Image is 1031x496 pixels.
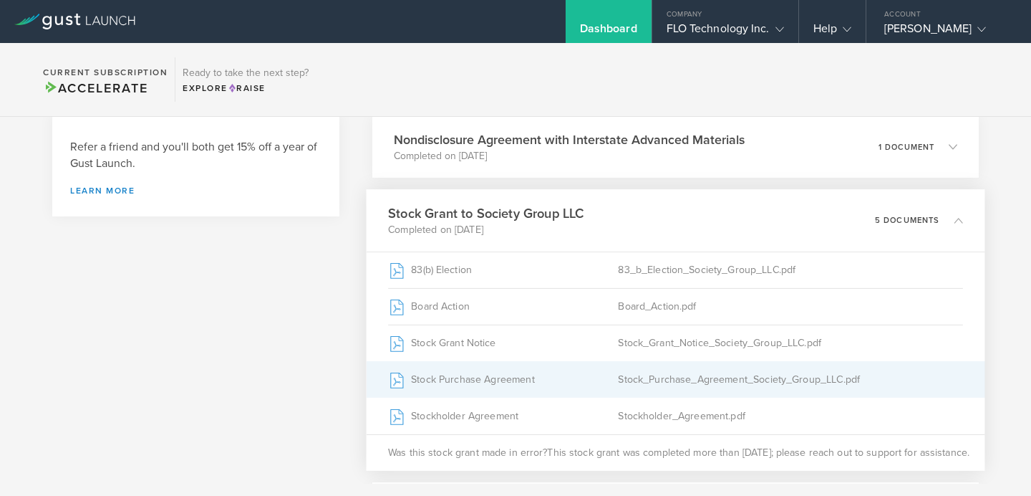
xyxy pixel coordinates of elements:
div: Board_Action.pdf [618,288,963,324]
div: Stock_Purchase_Agreement_Society_Group_LLC.pdf [618,361,963,397]
div: Stock Purchase Agreement [388,361,618,397]
div: Board Action [388,288,618,324]
div: Dashboard [580,22,637,43]
p: Completed on [DATE] [394,149,745,163]
div: FLO Technology Inc. [667,22,784,43]
h3: Ready to take the next step? [183,68,309,78]
h3: Stock Grant to Society Group LLC [388,204,584,223]
div: 83(b) Election [388,252,618,287]
iframe: Chat Widget [959,427,1031,496]
div: [PERSON_NAME] [884,22,1006,43]
div: Explore [183,82,309,95]
span: This stock grant was completed more than [DATE]; please reach out to support for assistance. [547,445,969,459]
p: Completed on [DATE] [388,222,584,237]
p: 5 documents [874,216,939,224]
a: Learn more [70,186,321,195]
div: Help [813,22,851,43]
div: 83_b_Election_Society_Group_LLC.pdf [618,252,963,287]
div: Stockholder Agreement [388,398,618,434]
span: Accelerate [43,80,147,96]
h2: Current Subscription [43,68,168,77]
div: Stock_Grant_Notice_Society_Group_LLC.pdf [618,325,963,361]
div: Stockholder_Agreement.pdf [618,398,963,434]
div: Stock Grant Notice [388,325,618,361]
h3: Nondisclosure Agreement with Interstate Advanced Materials [394,130,745,149]
h3: Refer a friend and you'll both get 15% off a year of Gust Launch. [70,139,321,172]
div: Ready to take the next step?ExploreRaise [175,57,316,102]
span: Raise [228,83,266,93]
p: 1 document [878,143,934,151]
div: Was this stock grant made in error? [366,434,984,470]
